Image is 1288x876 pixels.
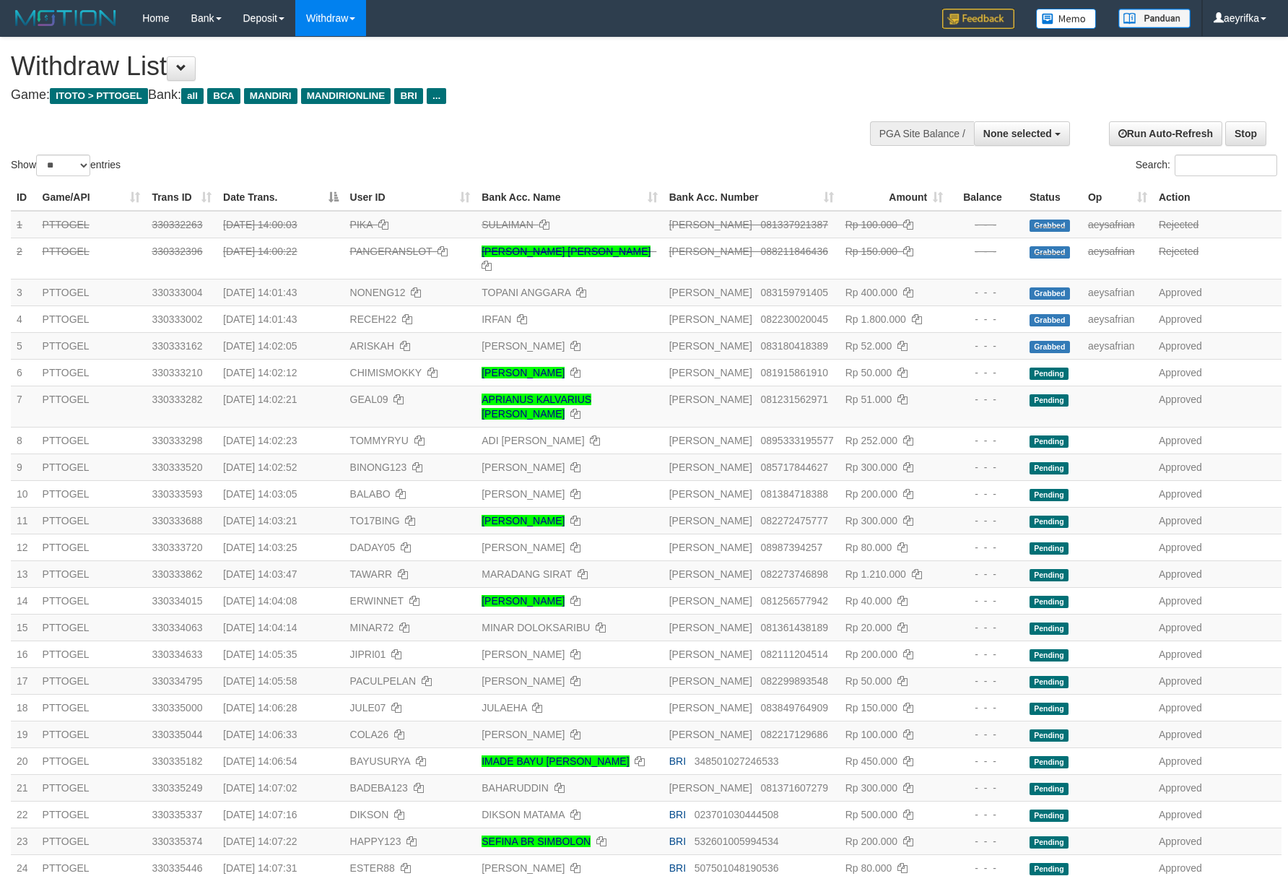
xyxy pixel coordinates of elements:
[1030,596,1069,608] span: Pending
[37,534,147,560] td: PTTOGEL
[152,649,202,660] span: 330334633
[350,313,397,325] span: RECEH22
[1153,534,1282,560] td: Approved
[1153,332,1282,359] td: Approved
[482,435,584,446] a: ADI [PERSON_NAME]
[11,52,844,81] h1: Withdraw List
[1153,305,1282,332] td: Approved
[983,128,1052,139] span: None selected
[223,542,297,553] span: [DATE] 14:03:25
[223,367,297,378] span: [DATE] 14:02:12
[954,674,1018,688] div: - - -
[1153,587,1282,614] td: Approved
[669,340,752,352] span: [PERSON_NAME]
[37,480,147,507] td: PTTOGEL
[1136,155,1277,176] label: Search:
[11,614,37,641] td: 15
[1153,667,1282,694] td: Approved
[1030,542,1069,555] span: Pending
[152,622,202,633] span: 330334063
[11,721,37,747] td: 19
[669,367,752,378] span: [PERSON_NAME]
[350,340,394,352] span: ARISKAH
[11,386,37,427] td: 7
[1153,386,1282,427] td: Approved
[845,340,892,352] span: Rp 52.000
[482,675,565,687] a: [PERSON_NAME]
[840,184,949,211] th: Amount: activate to sort column ascending
[845,461,897,473] span: Rp 300.000
[152,675,202,687] span: 330334795
[669,649,752,660] span: [PERSON_NAME]
[1153,774,1282,801] td: Approved
[669,461,752,473] span: [PERSON_NAME]
[482,595,565,607] a: [PERSON_NAME]
[152,488,202,500] span: 330333593
[37,587,147,614] td: PTTOGEL
[217,184,344,211] th: Date Trans.: activate to sort column descending
[1030,462,1069,474] span: Pending
[761,595,828,607] span: Copy 081256577942 to clipboard
[845,367,892,378] span: Rp 50.000
[1082,211,1153,238] td: aeysafrian
[1153,747,1282,774] td: Approved
[761,649,828,660] span: Copy 082111204514 to clipboard
[845,394,892,405] span: Rp 51.000
[954,433,1018,448] div: - - -
[223,488,297,500] span: [DATE] 14:03:05
[870,121,974,146] div: PGA Site Balance /
[482,246,650,257] a: [PERSON_NAME] [PERSON_NAME]
[942,9,1014,29] img: Feedback.jpg
[152,435,202,446] span: 330333298
[37,614,147,641] td: PTTOGEL
[845,729,897,740] span: Rp 100.000
[350,782,408,794] span: BADEBA123
[223,702,297,714] span: [DATE] 14:06:28
[37,279,147,305] td: PTTOGEL
[482,809,565,820] a: DIKSON MATAMA
[37,238,147,279] td: PTTOGEL
[476,184,663,211] th: Bank Acc. Name: activate to sort column ascending
[223,246,297,257] span: [DATE] 14:00:22
[761,729,828,740] span: Copy 082217129686 to clipboard
[223,394,297,405] span: [DATE] 14:02:21
[37,667,147,694] td: PTTOGEL
[482,287,570,298] a: TOPANI ANGGARA
[344,184,477,211] th: User ID: activate to sort column ascending
[152,729,202,740] span: 330335044
[1030,729,1069,742] span: Pending
[761,702,828,714] span: Copy 083849764909 to clipboard
[37,694,147,721] td: PTTOGEL
[152,515,202,526] span: 330333688
[761,568,828,580] span: Copy 082273746898 to clipboard
[11,747,37,774] td: 20
[845,287,897,298] span: Rp 400.000
[350,515,400,526] span: TO17BING
[1030,489,1069,501] span: Pending
[669,394,752,405] span: [PERSON_NAME]
[223,622,297,633] span: [DATE] 14:04:14
[954,594,1018,608] div: - - -
[1153,560,1282,587] td: Approved
[845,675,892,687] span: Rp 50.000
[954,567,1018,581] div: - - -
[761,367,828,378] span: Copy 081915861910 to clipboard
[1153,507,1282,534] td: Approved
[152,755,202,767] span: 330335182
[1153,614,1282,641] td: Approved
[954,312,1018,326] div: - - -
[1024,184,1082,211] th: Status
[954,285,1018,300] div: - - -
[1082,238,1153,279] td: aeysafrian
[1153,184,1282,211] th: Action
[223,340,297,352] span: [DATE] 14:02:05
[11,667,37,694] td: 17
[11,184,37,211] th: ID
[207,88,240,104] span: BCA
[223,595,297,607] span: [DATE] 14:04:08
[482,340,565,352] a: [PERSON_NAME]
[350,367,422,378] span: CHIMISMOKKY
[11,211,37,238] td: 1
[37,641,147,667] td: PTTOGEL
[152,809,202,820] span: 330335337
